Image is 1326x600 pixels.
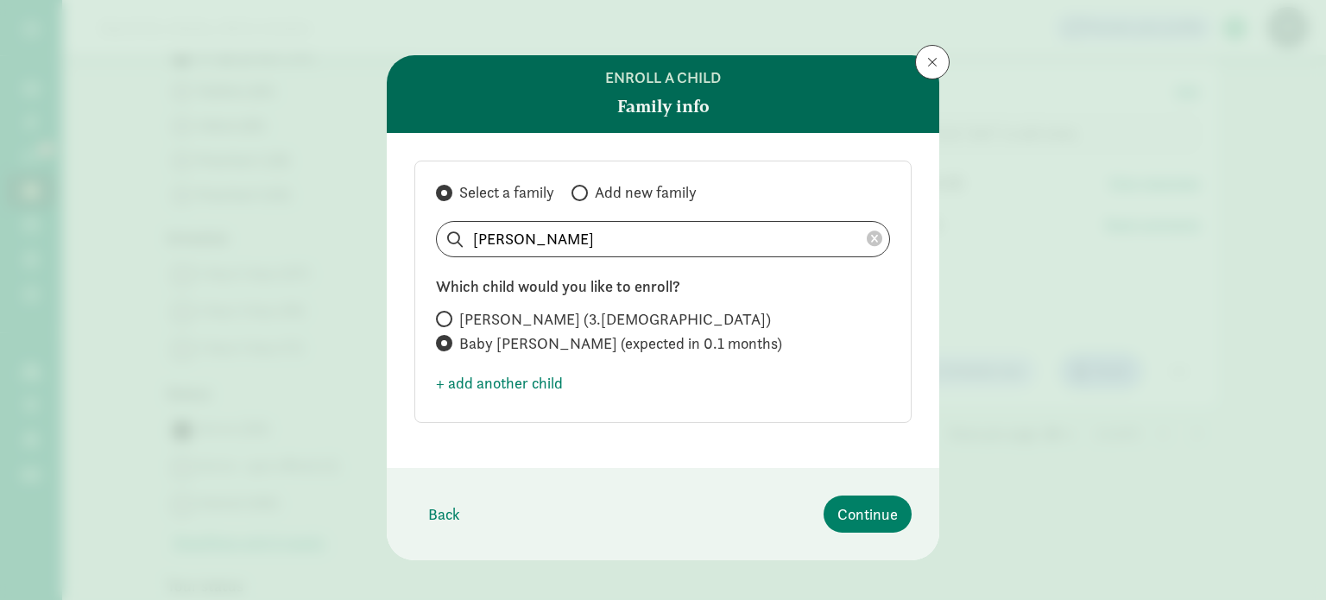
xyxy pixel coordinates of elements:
[459,182,554,203] span: Select a family
[436,278,890,295] h6: Which child would you like to enroll?
[459,333,782,354] span: Baby [PERSON_NAME] (expected in 0.1 months)
[617,93,710,119] strong: Family info
[605,69,721,86] h6: Enroll a child
[1240,517,1326,600] iframe: Chat Widget
[414,496,474,533] button: Back
[436,364,563,401] button: + add another child
[428,502,460,526] span: Back
[595,182,697,203] span: Add new family
[436,371,563,395] span: + add another child
[824,496,912,533] button: Continue
[837,502,898,526] span: Continue
[437,222,889,256] input: Search list...
[459,309,771,330] span: [PERSON_NAME] (3.[DEMOGRAPHIC_DATA])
